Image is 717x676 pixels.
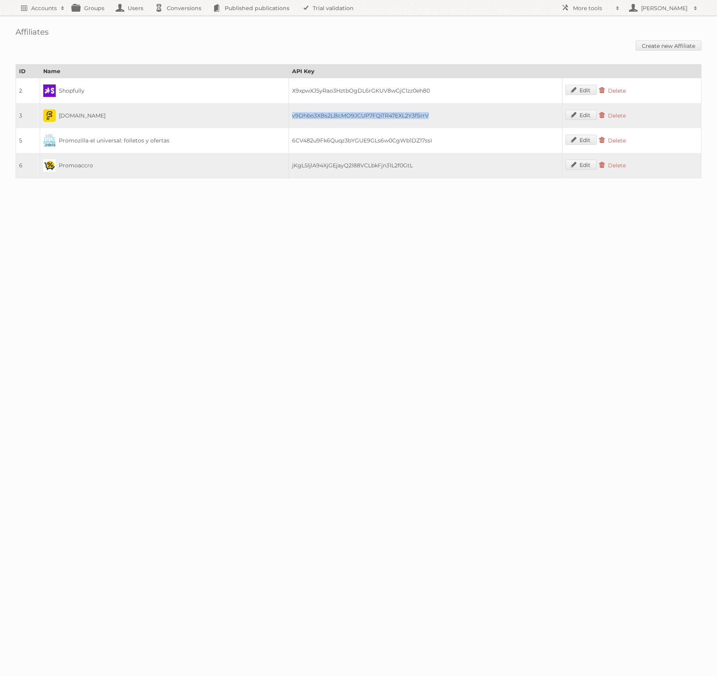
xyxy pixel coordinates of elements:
a: Edit [565,110,597,120]
a: Edit [565,85,597,95]
img: 2.png [43,84,56,97]
a: Delete [598,111,632,120]
img: 5.png [43,134,56,147]
h2: More tools [573,4,612,12]
td: 6 [16,153,40,178]
td: 2 [16,78,40,104]
th: Name [40,65,289,78]
td: X9xpwXJ5yRao3HztbOgDL6rGKUV8wGjC1zz0eh80 [289,78,562,104]
td: v9Dhbo3XBs2LBcMO9JCUP7FQiTR47EXL2Y3fSrrV [289,103,562,128]
img: 3.png [43,109,56,122]
td: 6CV482u9Fk6Quqz3bYGUE9GLs6w0CgWb1DZ17ssI [289,128,562,153]
h1: Affiliates [16,27,701,37]
a: Delete [598,135,632,145]
span: Shopfully [56,87,85,94]
td: 5 [16,128,40,153]
a: Edit [565,160,597,170]
a: Edit [565,135,597,145]
h2: [PERSON_NAME] [639,4,690,12]
td: 3 [16,103,40,128]
span: Promozilla-el universal: folletos y ofertas [56,137,169,144]
td: jKgL5ljlA94XjGEjayQ2l88VCLbkFjn31L2f0GtL [289,153,562,178]
h2: Accounts [31,4,57,12]
th: API Key [289,65,562,78]
span: Promoaccro [56,162,93,169]
a: Delete [598,86,632,95]
a: Create new Affiliate [636,40,701,51]
img: 6.png [43,159,56,172]
a: Delete [598,160,632,170]
th: ID [16,65,40,78]
span: [DOMAIN_NAME] [56,112,106,119]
